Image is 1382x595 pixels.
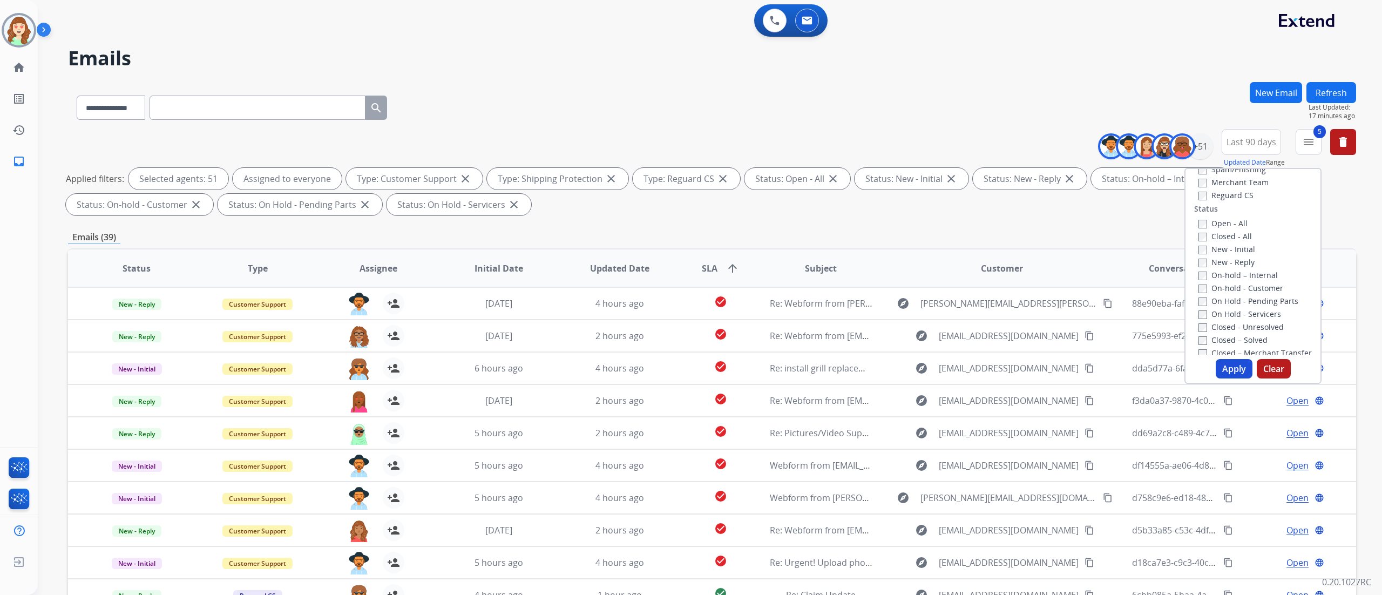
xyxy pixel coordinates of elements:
[1198,349,1207,358] input: Closed – Merchant Transfer
[915,362,928,375] mat-icon: explore
[1198,192,1207,200] input: Reguard CS
[1223,396,1233,405] mat-icon: content_copy
[714,522,727,535] mat-icon: check_circle
[112,461,162,472] span: New - Initial
[915,427,928,440] mat-icon: explore
[744,168,850,190] div: Status: Open - All
[714,457,727,470] mat-icon: check_circle
[595,524,644,536] span: 2 hours ago
[1337,136,1350,148] mat-icon: delete
[348,455,370,477] img: agent-avatar
[595,395,644,407] span: 2 hours ago
[714,425,727,438] mat-icon: check_circle
[112,525,161,537] span: New - Reply
[981,262,1023,275] span: Customer
[1286,394,1309,407] span: Open
[770,362,938,374] span: Re: install grill replacement fro BBQ GUYS
[387,524,400,537] mat-icon: person_add
[485,330,512,342] span: [DATE]
[770,459,1014,471] span: Webform from [EMAIL_ADDRESS][DOMAIN_NAME] on [DATE]
[1223,558,1233,567] mat-icon: content_copy
[387,362,400,375] mat-icon: person_add
[1132,524,1289,536] span: d5b33a85-c53c-4dfe-8f23-af71fad1137f
[1149,262,1218,275] span: Conversation ID
[1132,362,1300,374] span: dda5d77a-6fa4-4848-b94a-ba95d8b42baa
[939,329,1079,342] span: [EMAIL_ADDRESS][DOMAIN_NAME]
[68,48,1356,69] h2: Emails
[770,557,972,569] span: Re: Urgent! Upload photos to continue your claim
[387,491,400,504] mat-icon: person_add
[1198,246,1207,254] input: New - Initial
[475,262,523,275] span: Initial Date
[1315,461,1324,470] mat-icon: language
[1223,461,1233,470] mat-icon: content_copy
[1091,168,1231,190] div: Status: On-hold – Internal
[475,362,523,374] span: 6 hours ago
[222,525,293,537] span: Customer Support
[726,262,739,275] mat-icon: arrow_upward
[1198,348,1312,358] label: Closed – Merchant Transfer
[1286,524,1309,537] span: Open
[714,360,727,373] mat-icon: check_circle
[1198,310,1207,319] input: On Hold - Servicers
[222,558,293,569] span: Customer Support
[1085,331,1094,341] mat-icon: content_copy
[485,395,512,407] span: [DATE]
[595,330,644,342] span: 2 hours ago
[1309,103,1356,112] span: Last Updated:
[1198,297,1207,306] input: On Hold - Pending Parts
[1132,492,1297,504] span: d758c9e6-ed18-480e-86c2-a4462d2695f9
[507,198,520,211] mat-icon: close
[475,492,523,504] span: 5 hours ago
[1085,428,1094,438] mat-icon: content_copy
[1198,296,1298,306] label: On Hold - Pending Parts
[920,297,1096,310] span: [PERSON_NAME][EMAIL_ADDRESS][PERSON_NAME][DOMAIN_NAME]
[112,363,162,375] span: New - Initial
[1216,359,1252,378] button: Apply
[218,194,382,215] div: Status: On Hold - Pending Parts
[1223,525,1233,535] mat-icon: content_copy
[1296,129,1322,155] button: 5
[1132,330,1293,342] span: 775e5993-ef2a-42e6-9dac-6c5fac95d211
[1306,82,1356,103] button: Refresh
[387,556,400,569] mat-icon: person_add
[1103,299,1113,308] mat-icon: content_copy
[714,555,727,567] mat-icon: check_circle
[222,363,293,375] span: Customer Support
[112,299,161,310] span: New - Reply
[1198,166,1207,174] input: Spam/Phishing
[348,552,370,574] img: agent-avatar
[770,492,1081,504] span: Webform from [PERSON_NAME][EMAIL_ADDRESS][DOMAIN_NAME] on [DATE]
[360,262,397,275] span: Assignee
[920,491,1096,504] span: [PERSON_NAME][EMAIL_ADDRESS][DOMAIN_NAME]
[1198,231,1252,241] label: Closed - All
[939,362,1079,375] span: [EMAIL_ADDRESS][DOMAIN_NAME]
[1132,557,1298,569] span: d18ca7e3-c9c3-40cc-b765-a6870d3c5d9d
[770,427,918,439] span: Re: Pictures/Video Support for claim
[1198,259,1207,267] input: New - Reply
[387,329,400,342] mat-icon: person_add
[387,459,400,472] mat-icon: person_add
[1132,395,1295,407] span: f3da0a37-9870-4c08-9d9f-84c8edd69ee5
[348,357,370,380] img: agent-avatar
[222,396,293,407] span: Customer Support
[605,172,618,185] mat-icon: close
[66,172,124,185] p: Applied filters:
[12,92,25,105] mat-icon: list_alt
[1085,525,1094,535] mat-icon: content_copy
[1322,576,1371,589] p: 0.20.1027RC
[12,124,25,137] mat-icon: history
[915,524,928,537] mat-icon: explore
[12,155,25,168] mat-icon: inbox
[1198,164,1266,174] label: Spam/Phishing
[1257,359,1291,378] button: Clear
[1187,133,1213,159] div: +51
[112,558,162,569] span: New - Initial
[702,262,717,275] span: SLA
[1198,257,1255,267] label: New - Reply
[487,168,628,190] div: Type: Shipping Protection
[945,172,958,185] mat-icon: close
[1198,244,1255,254] label: New - Initial
[1315,558,1324,567] mat-icon: language
[1198,309,1281,319] label: On Hold - Servicers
